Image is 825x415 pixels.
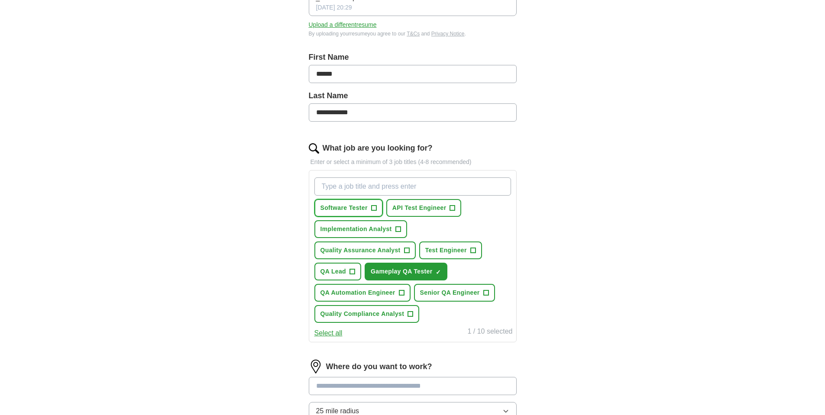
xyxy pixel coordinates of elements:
[314,177,511,196] input: Type a job title and press enter
[326,361,432,373] label: Where do you want to work?
[320,246,401,255] span: Quality Assurance Analyst
[314,199,383,217] button: Software Tester
[314,328,343,338] button: Select all
[431,31,465,37] a: Privacy Notice
[314,220,407,238] button: Implementation Analyst
[314,263,362,280] button: QA Lead
[414,284,495,302] button: Senior QA Engineer
[309,143,319,154] img: search.png
[320,288,395,297] span: QA Automation Engineer
[320,309,404,318] span: Quality Compliance Analyst
[420,288,480,297] span: Senior QA Engineer
[323,142,433,154] label: What job are you looking for?
[386,199,462,217] button: API Test Engineer
[314,305,420,323] button: Quality Compliance Analyst
[371,267,432,276] span: Gameplay QA Tester
[309,51,517,63] label: First Name
[320,225,392,234] span: Implementation Analyst
[309,90,517,102] label: Last Name
[309,20,377,29] button: Upload a differentresume
[467,326,512,338] div: 1 / 10 selected
[407,31,420,37] a: T&Cs
[320,203,368,212] span: Software Tester
[436,269,441,276] span: ✓
[419,241,482,259] button: Test Engineer
[320,267,346,276] span: QA Lead
[316,3,352,12] span: [DATE] 20:29
[314,241,416,259] button: Quality Assurance Analyst
[425,246,467,255] span: Test Engineer
[309,360,323,373] img: location.png
[314,284,411,302] button: QA Automation Engineer
[309,30,517,38] div: By uploading your resume you agree to our and .
[309,158,517,167] p: Enter or select a minimum of 3 job titles (4-8 recommended)
[392,203,446,212] span: API Test Engineer
[365,263,447,280] button: Gameplay QA Tester✓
